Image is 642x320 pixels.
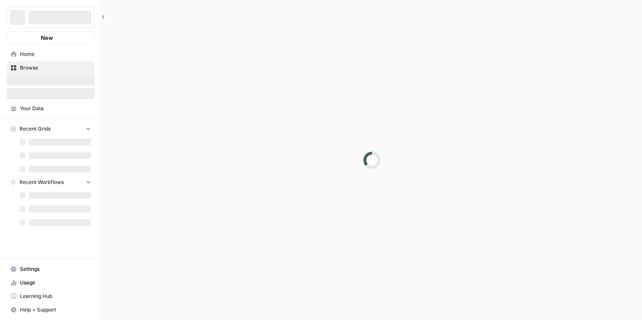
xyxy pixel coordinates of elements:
span: Recent Grids [20,125,51,133]
span: Help + Support [20,306,91,314]
span: Browse [20,64,91,72]
a: Usage [7,276,95,289]
button: Recent Workflows [7,176,95,189]
a: Home [7,47,95,61]
a: Your Data [7,102,95,115]
a: Settings [7,262,95,276]
button: Help + Support [7,303,95,317]
span: New [41,33,53,42]
a: Learning Hub [7,289,95,303]
button: New [7,31,95,44]
span: Home [20,50,91,58]
span: Settings [20,265,91,273]
span: Your Data [20,105,91,112]
a: Browse [7,61,95,75]
button: Recent Grids [7,122,95,135]
span: Recent Workflows [20,178,64,186]
span: Learning Hub [20,292,91,300]
span: Usage [20,279,91,287]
